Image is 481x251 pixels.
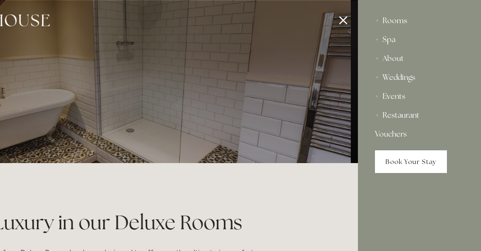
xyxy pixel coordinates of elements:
a: Book Your Stay [375,150,447,173]
div: Rooms [375,11,464,30]
div: Weddings [375,68,464,87]
div: Spa [375,30,464,49]
a: Vouchers [375,125,464,144]
div: About [375,49,464,68]
div: Events [375,87,464,106]
div: Restaurant [375,106,464,125]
